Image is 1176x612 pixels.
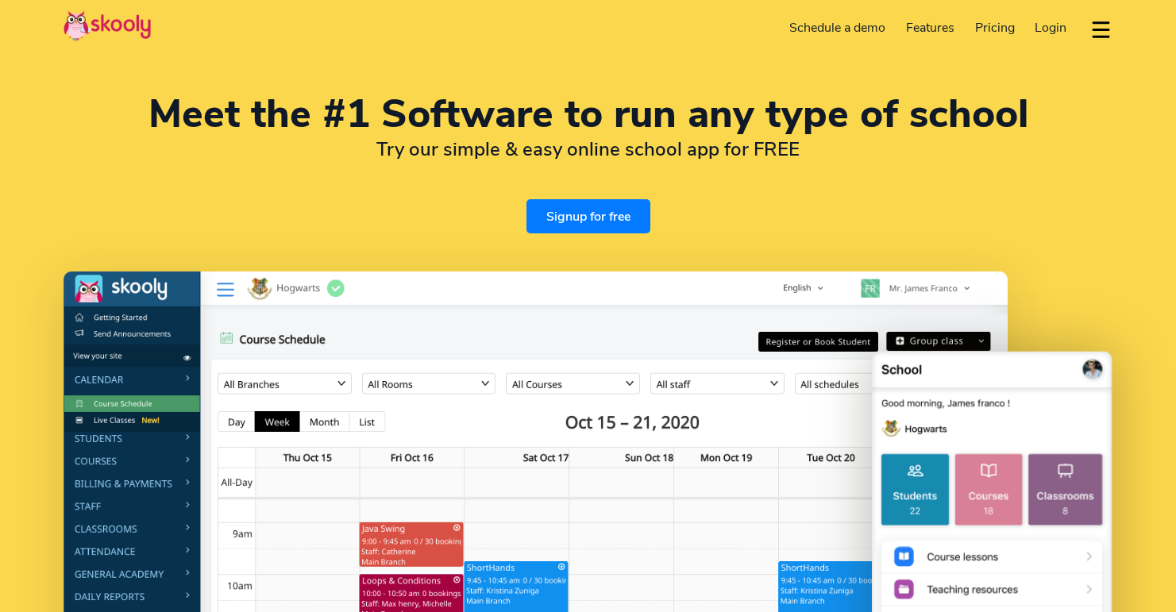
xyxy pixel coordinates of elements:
span: Pricing [975,19,1015,37]
h2: Try our simple & easy online school app for FREE [64,137,1112,161]
a: Schedule a demo [780,15,896,40]
h1: Meet the #1 Software to run any type of school [64,95,1112,133]
a: Login [1024,15,1077,40]
span: Login [1035,19,1066,37]
a: Pricing [965,15,1025,40]
a: Features [896,15,965,40]
button: dropdown menu [1089,11,1112,48]
img: Skooly [64,10,151,41]
a: Signup for free [526,199,650,233]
